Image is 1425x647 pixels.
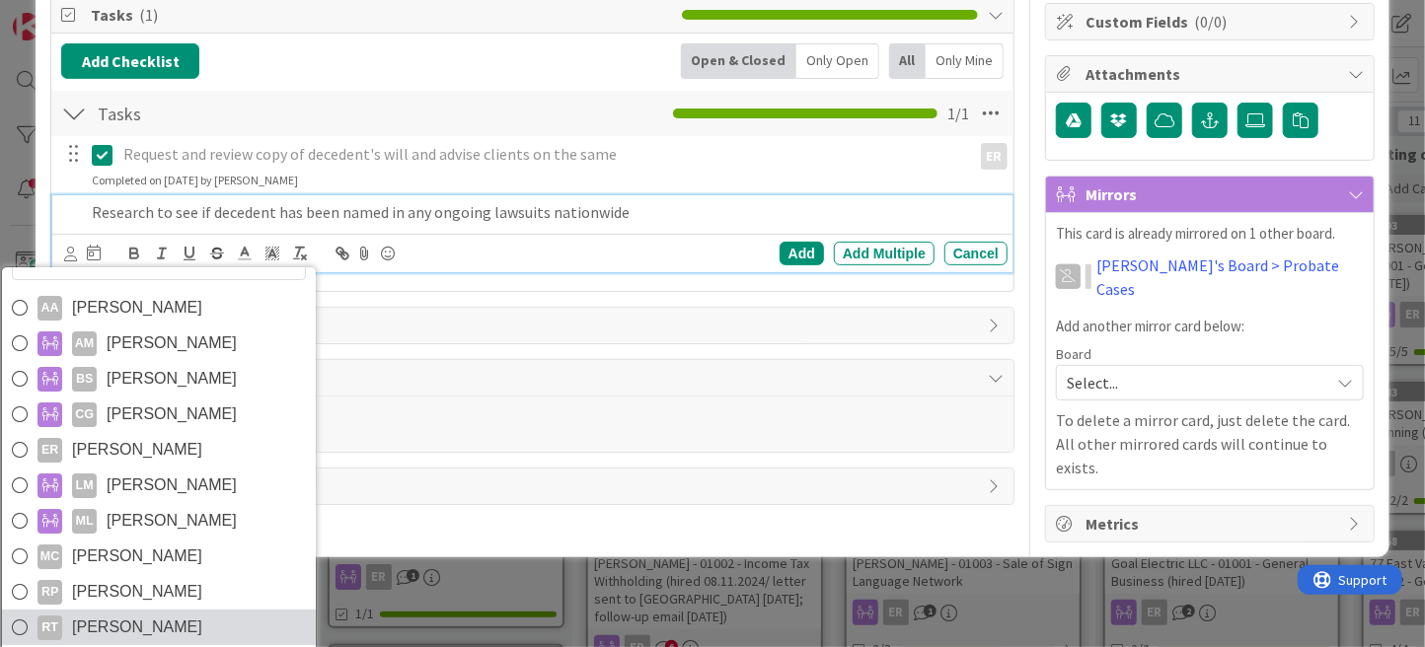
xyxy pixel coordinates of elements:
a: BS[PERSON_NAME] [2,361,316,396]
span: Metrics [1086,512,1338,536]
div: AM [72,331,97,356]
div: CG [72,402,97,427]
a: RT[PERSON_NAME] [2,610,316,645]
p: To delete a mirror card, just delete the card. All other mirrored cards will continue to exists. [1056,408,1364,479]
div: Cancel [944,242,1008,265]
div: Only Open [796,43,879,79]
a: MC[PERSON_NAME] [2,539,316,574]
a: [PERSON_NAME]'s Board > Probate Cases [1097,253,1364,301]
span: Comments [91,366,978,390]
div: MC [37,544,62,569]
span: [PERSON_NAME] [72,435,202,465]
div: All [889,43,926,79]
div: ER [37,438,62,463]
div: Only Mine [926,43,1004,79]
div: AA [37,296,62,321]
div: Add Multiple [834,242,935,265]
span: Links [91,314,978,337]
div: Open & Closed [681,43,796,79]
span: Select... [1067,369,1319,396]
div: ML [72,509,97,534]
span: [PERSON_NAME] [107,470,237,500]
div: BS [72,367,97,392]
span: Support [41,3,90,27]
div: ER [981,143,1008,170]
p: Add another mirror card below: [1056,316,1364,338]
a: AM[PERSON_NAME] [2,325,316,361]
span: Mirrors [1086,182,1338,206]
span: [PERSON_NAME] [72,541,202,571]
span: 1 / 1 [947,102,969,125]
span: ( 0/0 ) [1194,12,1227,32]
div: LM [72,473,97,498]
a: ER[PERSON_NAME] [2,432,316,467]
div: RT [37,615,62,640]
div: RP [37,580,62,605]
p: This card is already mirrored on 1 other board. [1056,223,1364,246]
a: ML[PERSON_NAME] [2,503,316,539]
p: Request and review copy of decedent's will and advise clients on the same [123,143,962,166]
span: [PERSON_NAME] [72,612,202,642]
span: [PERSON_NAME] [107,328,237,358]
span: Attachments [1086,62,1338,86]
div: Completed on [DATE] by [PERSON_NAME] [92,172,298,189]
input: Search [12,245,306,280]
a: AA[PERSON_NAME] [2,290,316,325]
a: RP[PERSON_NAME] [2,574,316,610]
p: Research to see if decedent has been named in any ongoing lawsuits nationwide [92,201,1000,224]
a: LM[PERSON_NAME] [2,467,316,503]
div: Add [780,242,824,265]
span: [PERSON_NAME] [72,577,202,607]
span: Custom Fields [1086,10,1338,34]
button: Add Checklist [61,43,199,79]
span: Tasks [91,3,672,27]
span: [PERSON_NAME] [107,399,237,429]
input: Add Checklist... [91,96,496,131]
span: [PERSON_NAME] [107,506,237,536]
span: Board [1056,347,1091,361]
span: ( 1 ) [139,5,158,25]
span: [PERSON_NAME] [107,364,237,394]
span: History [91,474,978,498]
a: CG[PERSON_NAME] [2,396,316,432]
span: [PERSON_NAME] [72,293,202,323]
